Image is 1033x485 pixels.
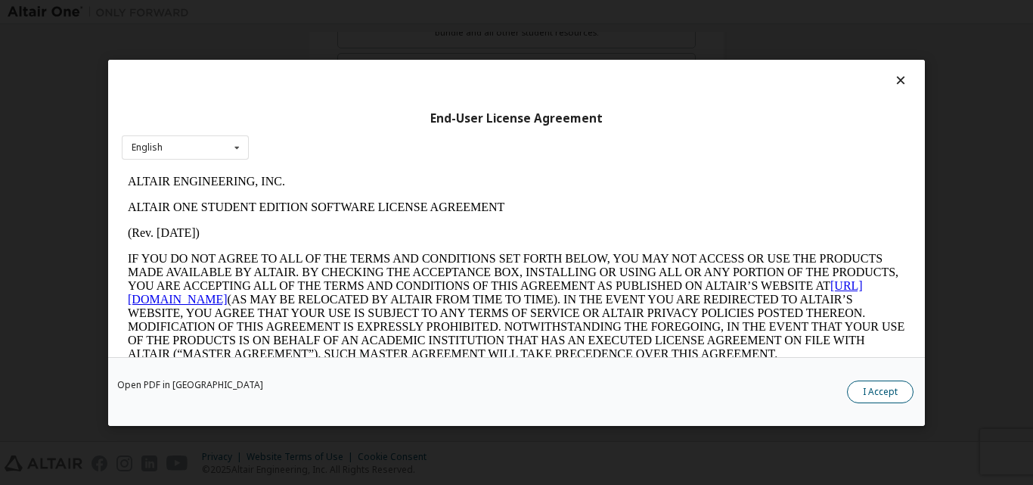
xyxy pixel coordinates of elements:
div: English [132,143,163,152]
p: ALTAIR ONE STUDENT EDITION SOFTWARE LICENSE AGREEMENT [6,32,783,45]
p: (Rev. [DATE]) [6,58,783,71]
button: I Accept [847,380,914,403]
p: IF YOU DO NOT AGREE TO ALL OF THE TERMS AND CONDITIONS SET FORTH BELOW, YOU MAY NOT ACCESS OR USE... [6,83,783,192]
p: This Altair One Student Edition Software License Agreement (“Agreement”) is between Altair Engine... [6,204,783,259]
a: Open PDF in [GEOGRAPHIC_DATA] [117,380,263,389]
a: [URL][DOMAIN_NAME] [6,110,741,137]
p: ALTAIR ENGINEERING, INC. [6,6,783,20]
div: End-User License Agreement [122,110,911,126]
